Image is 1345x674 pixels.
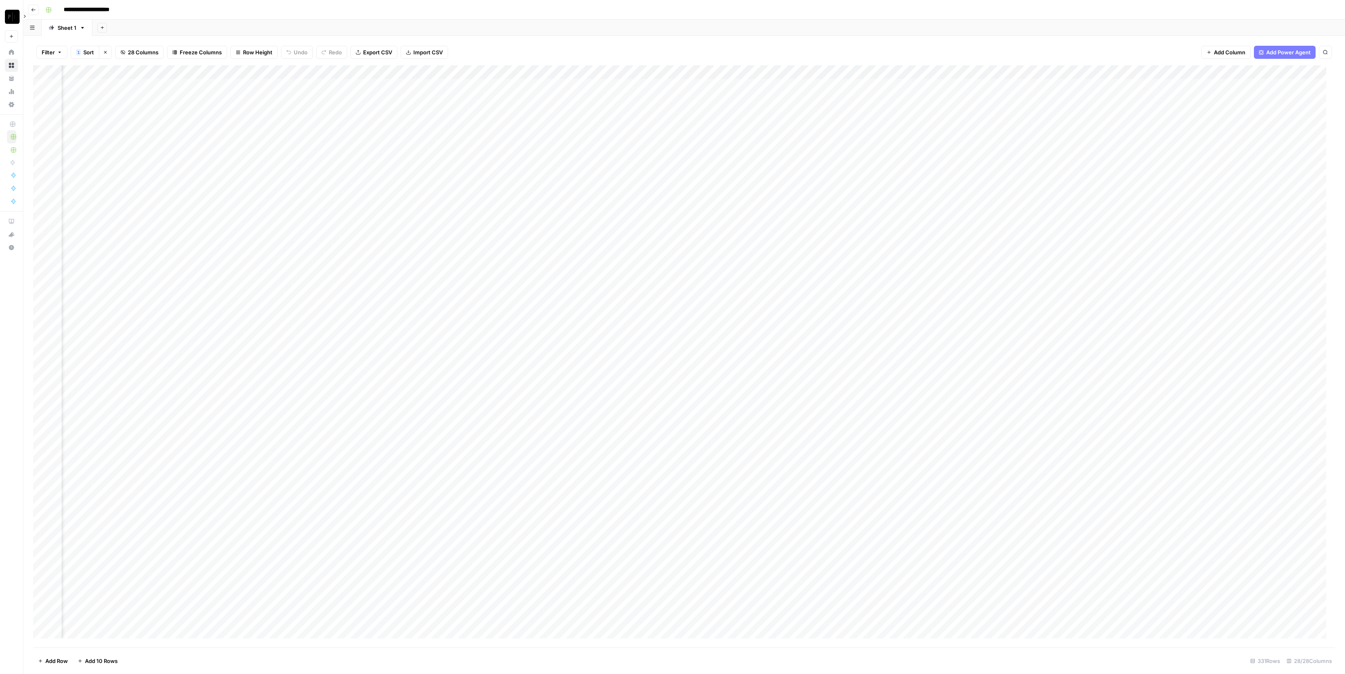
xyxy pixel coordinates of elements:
span: Row Height [243,48,272,56]
button: Filter [36,46,67,59]
button: Add Power Agent [1254,46,1316,59]
span: Sort [83,48,94,56]
div: 28/28 Columns [1283,654,1335,667]
div: 331 Rows [1247,654,1283,667]
span: Export CSV [363,48,392,56]
button: 28 Columns [115,46,164,59]
span: Freeze Columns [180,48,222,56]
div: Sheet 1 [58,24,76,32]
a: Browse [5,59,18,72]
button: Help + Support [5,241,18,254]
button: Add Column [1201,46,1251,59]
span: Filter [42,48,55,56]
button: Import CSV [401,46,448,59]
span: Undo [294,48,308,56]
a: Settings [5,98,18,111]
a: AirOps Academy [5,215,18,228]
span: Add Column [1214,48,1245,56]
a: Home [5,46,18,59]
button: Add Row [33,654,73,667]
span: 28 Columns [128,48,158,56]
button: Export CSV [350,46,397,59]
span: 1 [77,49,80,56]
button: Workspace: Paragon Intel - Bill / Ty / Colby R&D [5,7,18,27]
button: What's new? [5,228,18,241]
span: Add Row [45,657,68,665]
button: Undo [281,46,313,59]
a: Usage [5,85,18,98]
button: Row Height [230,46,278,59]
div: 1 [76,49,81,56]
span: Import CSV [413,48,443,56]
button: Add 10 Rows [73,654,123,667]
img: Paragon Intel - Bill / Ty / Colby R&D Logo [5,9,20,24]
span: Add 10 Rows [85,657,118,665]
span: Redo [329,48,342,56]
a: Your Data [5,72,18,85]
button: 1Sort [71,46,99,59]
button: Freeze Columns [167,46,227,59]
button: Redo [316,46,347,59]
span: Add Power Agent [1266,48,1311,56]
a: Sheet 1 [42,20,92,36]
